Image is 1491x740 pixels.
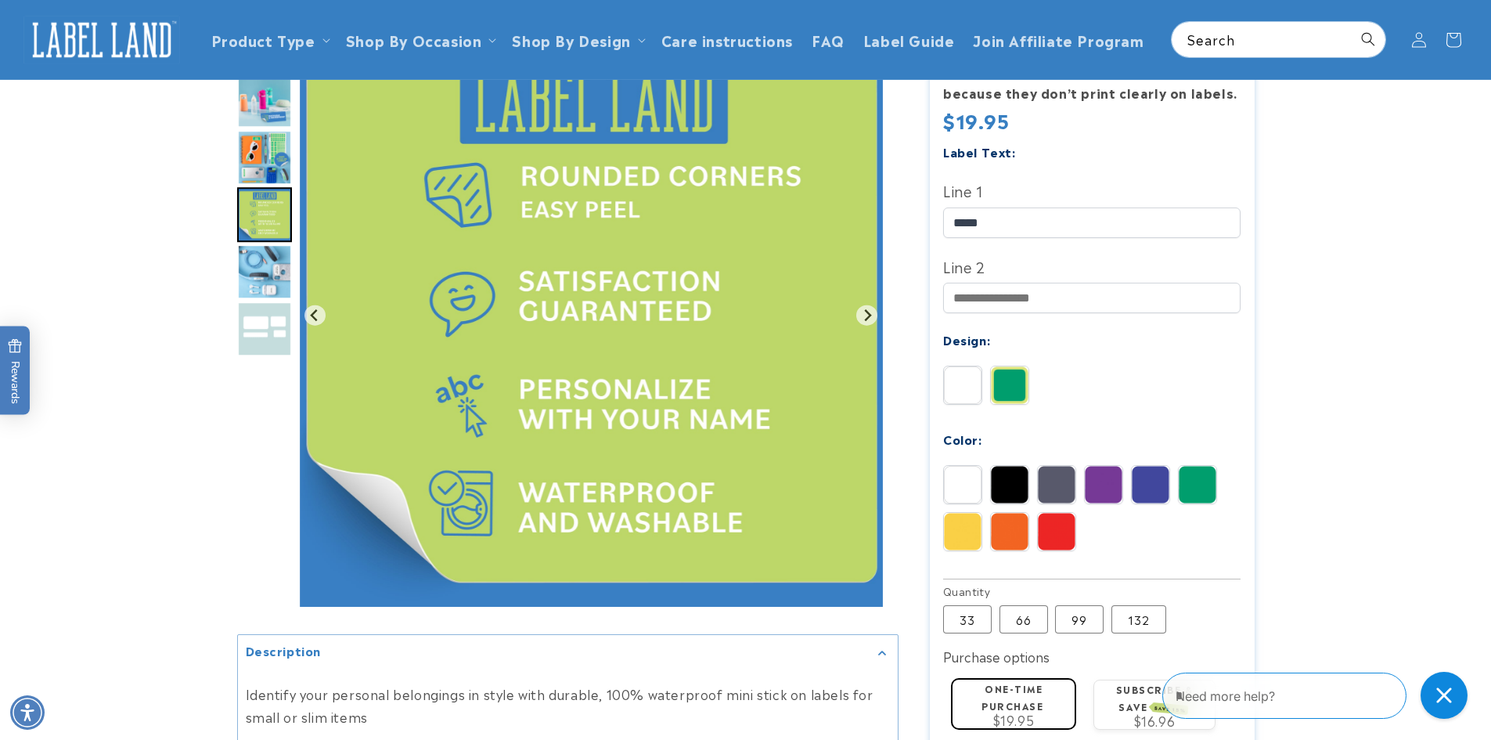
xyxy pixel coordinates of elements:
[512,29,630,50] a: Shop By Design
[1162,666,1475,724] iframe: Gorgias Floating Chat
[652,21,802,58] a: Care instructions
[246,643,322,659] h2: Description
[237,301,292,356] img: White Stick on labels
[973,31,1143,49] span: Join Affiliate Program
[943,605,992,634] label: 33
[944,466,981,504] img: White
[963,21,1153,58] a: Join Affiliate Program
[238,635,898,670] summary: Description
[237,73,292,128] div: Go to slide 3
[18,9,186,70] a: Label Land
[502,21,651,58] summary: Shop By Design
[1116,682,1194,713] label: Subscribe & save
[1152,702,1189,715] span: SAVE 15%
[237,187,292,242] div: Go to slide 5
[237,73,292,128] img: Assorted Name Labels - Label Land
[346,31,482,49] span: Shop By Occasion
[943,647,1050,666] label: Purchase options
[1038,513,1075,550] img: Red
[999,605,1048,634] label: 66
[1351,22,1385,56] button: Search
[8,338,23,403] span: Rewards
[991,513,1028,550] img: Orange
[337,21,503,58] summary: Shop By Occasion
[10,695,45,730] div: Accessibility Menu
[237,244,292,299] div: Go to slide 6
[211,29,315,50] a: Product Type
[202,21,337,58] summary: Product Type
[943,106,1010,134] span: $19.95
[661,31,793,49] span: Care instructions
[246,683,890,728] p: Identify your personal belongings in style with durable, 100% waterproof mini stick on labels for...
[304,305,326,326] button: Previous slide
[237,244,292,299] img: Assorted Name Labels - Label Land
[854,21,964,58] a: Label Guide
[856,305,877,326] button: Next slide
[1038,466,1075,504] img: Grey
[943,330,990,348] label: Design:
[944,366,981,404] img: Solid
[237,130,292,185] img: Assorted Name Labels - Label Land
[237,187,292,242] img: Assorted Name Labels - Label Land
[981,681,1043,712] label: One-time purchase
[943,583,992,599] legend: Quantity
[812,31,845,49] span: FAQ
[1085,466,1122,504] img: Purple
[943,254,1241,279] label: Line 2
[1055,605,1104,634] label: 99
[991,466,1028,504] img: Black
[993,710,1035,729] span: $19.95
[802,21,854,58] a: FAQ
[943,143,1016,161] label: Label Text:
[1179,466,1216,504] img: Green
[1111,605,1166,634] label: 132
[944,513,981,550] img: Yellow
[943,430,982,448] label: Color:
[943,178,1241,203] label: Line 1
[23,16,180,64] img: Label Land
[237,301,292,356] div: Go to slide 7
[863,31,955,49] span: Label Guide
[237,130,292,185] div: Go to slide 4
[1134,711,1176,730] span: $16.96
[1132,466,1169,504] img: Blue
[991,366,1028,404] img: Border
